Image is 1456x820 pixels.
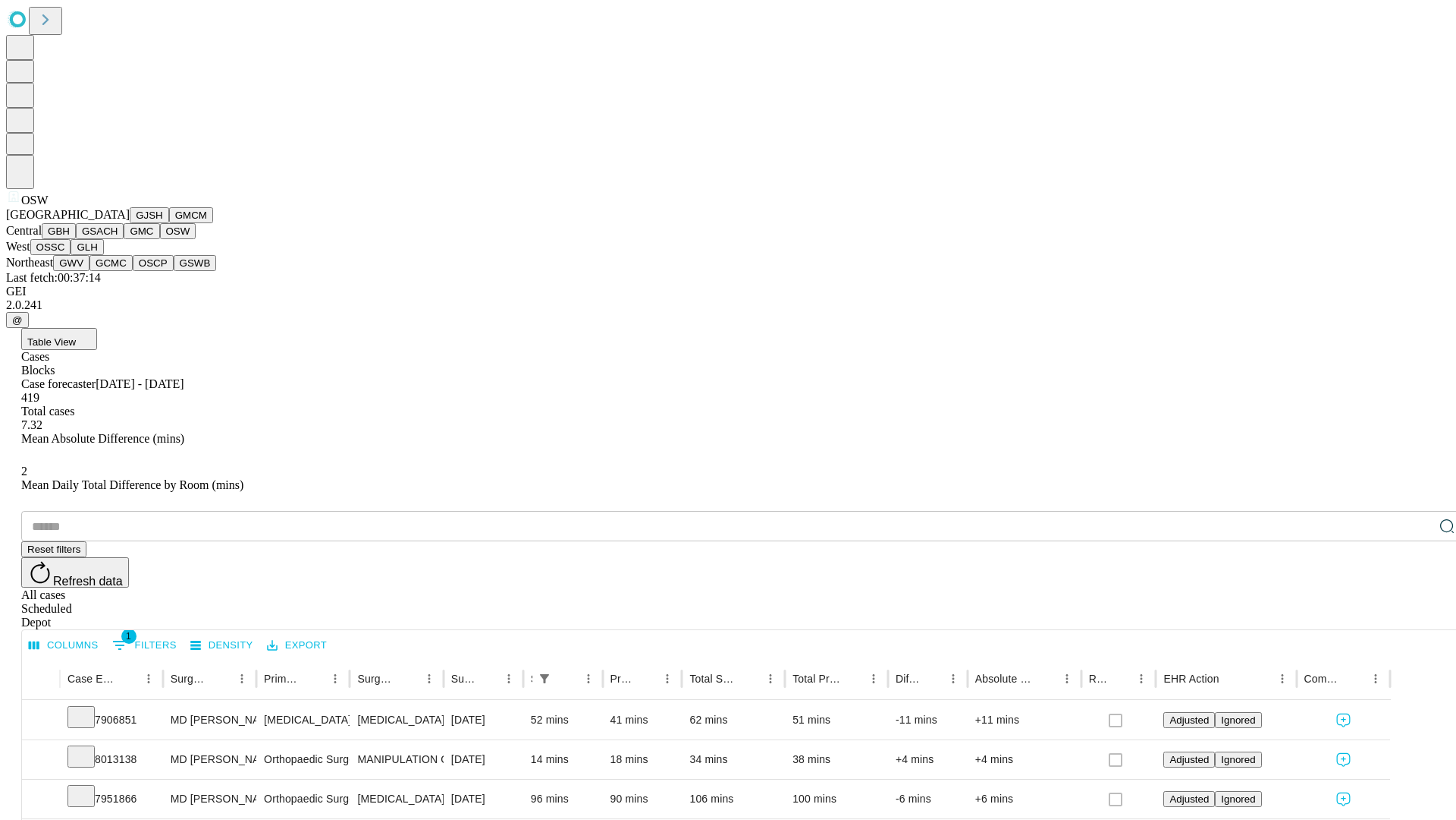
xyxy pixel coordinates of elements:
div: [MEDICAL_DATA] [264,701,342,740]
button: Adjusted [1163,752,1215,768]
div: 51 mins [792,701,880,740]
span: Central [6,224,42,237]
span: Last fetch: 00:37:14 [6,271,101,284]
div: Scheduled In Room Duration [531,673,532,685]
span: West [6,240,30,253]
span: 7.32 [21,418,42,431]
div: Absolute Difference [975,673,1034,685]
div: 100 mins [792,780,880,818]
button: Table View [21,328,97,350]
div: Predicted In Room Duration [610,673,635,685]
div: 7951866 [67,780,155,818]
button: OSCP [133,255,174,271]
div: [DATE] [451,701,516,740]
div: 52 mins [531,701,595,740]
span: Reset filters [27,544,80,555]
span: Refresh data [53,575,123,588]
div: +6 mins [975,780,1074,818]
button: OSSC [30,239,71,255]
div: Comments [1304,673,1342,685]
button: Density [187,634,257,658]
span: Mean Absolute Difference (mins) [21,432,184,445]
button: Menu [1056,668,1078,689]
div: 7906851 [67,701,155,740]
button: GLH [71,239,103,255]
button: GCMC [89,255,133,271]
button: Ignored [1215,791,1261,807]
div: 96 mins [531,780,595,818]
button: GBH [42,223,76,239]
div: Primary Service [264,673,302,685]
div: 8013138 [67,740,155,779]
button: GSWB [174,255,217,271]
button: Menu [498,668,519,689]
div: [MEDICAL_DATA] [MEDICAL_DATA] [357,780,435,818]
button: Menu [863,668,884,689]
div: 14 mins [531,740,595,779]
span: Ignored [1221,714,1255,726]
button: Sort [1035,668,1056,689]
button: Sort [303,668,325,689]
button: Expand [30,708,52,734]
button: Reset filters [21,541,86,557]
div: Surgeon Name [171,673,209,685]
div: Case Epic Id [67,673,115,685]
div: [DATE] [451,780,516,818]
div: 41 mins [610,701,675,740]
button: Sort [842,668,863,689]
button: Ignored [1215,752,1261,768]
button: Menu [1365,668,1386,689]
button: GMC [124,223,159,239]
button: Ignored [1215,712,1261,728]
button: Menu [943,668,964,689]
div: Total Predicted Duration [792,673,840,685]
button: Adjusted [1163,791,1215,807]
div: MD [PERSON_NAME] [171,780,249,818]
div: MD [PERSON_NAME] [171,701,249,740]
button: Menu [138,668,159,689]
button: Sort [397,668,419,689]
div: +4 mins [975,740,1074,779]
div: 18 mins [610,740,675,779]
button: Sort [739,668,760,689]
div: 34 mins [689,740,777,779]
div: Surgery Name [357,673,395,685]
button: Menu [325,668,346,689]
button: Sort [117,668,138,689]
button: Sort [210,668,231,689]
div: -11 mins [896,701,960,740]
button: Menu [419,668,440,689]
button: Menu [1272,668,1293,689]
span: Adjusted [1169,714,1209,726]
span: Ignored [1221,793,1255,805]
button: Expand [30,747,52,774]
span: Adjusted [1169,793,1209,805]
span: Total cases [21,405,74,418]
div: Surgery Date [451,673,475,685]
div: 38 mins [792,740,880,779]
button: Sort [477,668,498,689]
div: EHR Action [1163,673,1219,685]
div: -6 mins [896,780,960,818]
button: Show filters [108,633,180,658]
button: Adjusted [1163,712,1215,728]
button: Export [263,634,331,658]
span: 2 [21,465,27,478]
span: Mean Daily Total Difference by Room (mins) [21,478,243,491]
div: Orthopaedic Surgery [264,780,342,818]
button: Sort [921,668,943,689]
span: [DATE] - [DATE] [96,377,184,390]
span: Adjusted [1169,754,1209,765]
span: 419 [21,391,39,404]
button: Select columns [25,634,102,658]
button: Menu [760,668,781,689]
div: GEI [6,285,1450,298]
div: [MEDICAL_DATA] MUSCLE DEEP [357,701,435,740]
div: 2.0.241 [6,298,1450,312]
div: +4 mins [896,740,960,779]
button: Sort [557,668,578,689]
span: Ignored [1221,754,1255,765]
span: Table View [27,336,76,348]
span: 1 [121,629,136,644]
button: @ [6,312,29,328]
